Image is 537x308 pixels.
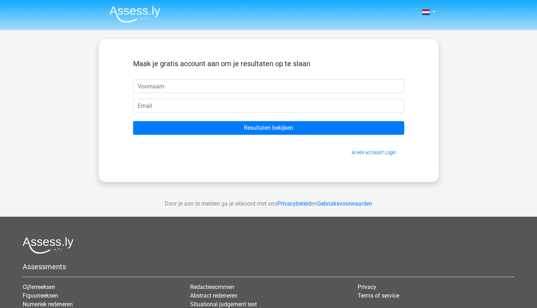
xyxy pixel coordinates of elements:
[133,59,404,68] h5: Maak je gratis account aan om je resultaten op te slaan
[133,121,404,135] input: Resultaten bekijken
[358,292,399,299] a: Terms of service
[23,301,73,308] a: Numeriek redeneren
[23,292,58,299] a: Figuurreeksen
[109,6,160,23] img: Assessly
[277,200,311,207] a: Privacybeleid
[190,301,257,308] a: Situational judgement test
[23,262,514,271] h5: Assessments
[317,200,372,207] a: Gebruiksvoorwaarden
[358,284,376,290] a: Privacy
[23,237,74,254] img: Assessly logo
[190,292,237,299] a: Abstract redeneren
[133,79,404,93] input: Voornaam
[352,150,396,155] a: Al een account? Login
[133,99,404,112] input: Email
[190,284,234,290] a: Redactiesommen
[23,284,55,290] a: Cijferreeksen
